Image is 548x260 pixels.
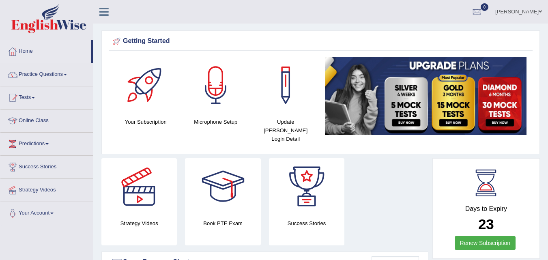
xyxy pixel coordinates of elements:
a: Success Stories [0,156,93,176]
span: 0 [481,3,489,11]
b: 23 [478,216,494,232]
a: Tests [0,86,93,107]
img: small5.jpg [325,57,527,135]
h4: Microphone Setup [185,118,247,126]
div: Getting Started [111,35,531,47]
a: Renew Subscription [455,236,516,250]
h4: Book PTE Exam [185,219,260,228]
a: Home [0,40,91,60]
a: Predictions [0,133,93,153]
a: Practice Questions [0,63,93,84]
h4: Strategy Videos [101,219,177,228]
a: Online Class [0,110,93,130]
h4: Days to Expiry [442,205,531,213]
a: Strategy Videos [0,179,93,199]
a: Your Account [0,202,93,222]
h4: Success Stories [269,219,344,228]
h4: Update [PERSON_NAME] Login Detail [255,118,317,143]
h4: Your Subscription [115,118,177,126]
